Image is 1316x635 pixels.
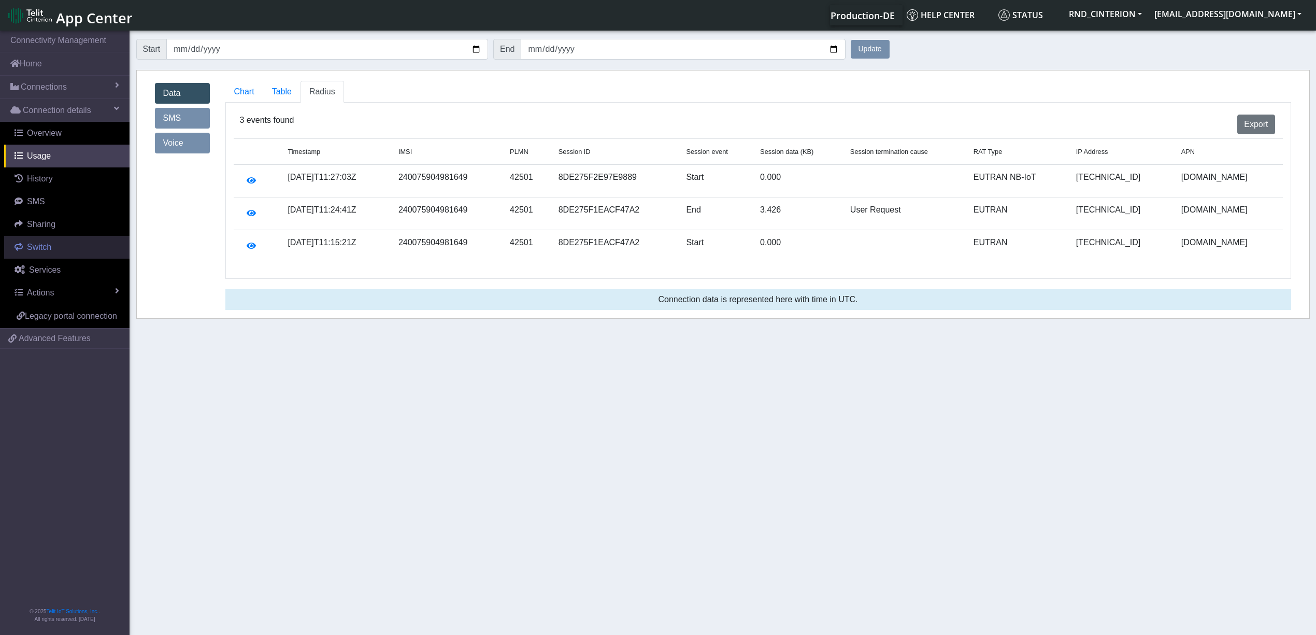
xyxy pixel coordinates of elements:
[1175,197,1283,230] td: [DOMAIN_NAME]
[680,230,754,263] td: Start
[1076,148,1108,156] span: IP Address
[907,9,918,21] img: knowledge.svg
[967,230,1070,263] td: EUTRAN
[967,164,1070,197] td: EUTRAN NB-IoT
[27,197,45,206] span: SMS
[552,230,680,263] td: 8DE275F1EACF47A2
[281,197,392,230] td: [DATE]T11:24:41Z
[225,289,1291,310] div: Connection data is represented here with time in UTC.
[850,148,928,156] span: Session termination cause
[56,8,133,27] span: App Center
[1148,5,1308,23] button: [EMAIL_ADDRESS][DOMAIN_NAME]
[1175,230,1283,263] td: [DOMAIN_NAME]
[4,213,130,236] a: Sharing
[851,40,890,59] button: Update
[281,164,392,197] td: [DATE]T11:27:03Z
[25,312,117,320] span: Legacy portal connection
[4,122,130,145] a: Overview
[281,230,392,263] td: [DATE]T11:15:21Z
[4,236,130,259] a: Switch
[27,220,55,229] span: Sharing
[754,197,844,230] td: 3.426
[559,148,591,156] span: Session ID
[29,265,61,274] span: Services
[1237,115,1275,134] button: Export
[1175,164,1283,197] td: [DOMAIN_NAME]
[225,81,1291,103] ul: Tabs
[844,197,967,230] td: User Request
[1063,5,1148,23] button: RND_CINTERION
[994,5,1063,25] a: Status
[234,87,254,96] span: Chart
[4,190,130,213] a: SMS
[760,148,813,156] span: Session data (KB)
[4,145,130,167] a: Usage
[830,5,894,25] a: Your current platform instance
[1181,148,1195,156] span: APN
[754,164,844,197] td: 0.000
[998,9,1010,21] img: status.svg
[4,259,130,281] a: Services
[47,609,98,614] a: Telit IoT Solutions, Inc.
[398,148,412,156] span: IMSI
[504,197,552,230] td: 42501
[27,288,54,297] span: Actions
[1070,197,1175,230] td: [TECHNICAL_ID]
[27,174,53,183] span: History
[155,133,210,153] a: Voice
[392,164,504,197] td: 240075904981649
[27,129,62,137] span: Overview
[903,5,994,25] a: Help center
[686,148,727,156] span: Session event
[8,7,52,24] img: logo-telit-cinterion-gw-new.png
[552,197,680,230] td: 8DE275F1EACF47A2
[998,9,1043,21] span: Status
[967,197,1070,230] td: EUTRAN
[493,39,521,60] span: End
[754,230,844,263] td: 0.000
[510,148,528,156] span: PLMN
[8,4,131,26] a: App Center
[21,81,67,93] span: Connections
[27,151,51,160] span: Usage
[392,197,504,230] td: 240075904981649
[4,281,130,304] a: Actions
[552,164,680,197] td: 8DE275F2E97E9889
[831,9,895,22] span: Production-DE
[272,87,292,96] span: Table
[136,39,167,60] span: Start
[27,243,51,251] span: Switch
[309,87,335,96] span: Radius
[907,9,975,21] span: Help center
[19,332,91,345] span: Advanced Features
[1070,230,1175,263] td: [TECHNICAL_ID]
[155,108,210,129] a: SMS
[1070,164,1175,197] td: [TECHNICAL_ID]
[288,148,320,156] span: Timestamp
[4,167,130,190] a: History
[23,104,91,117] span: Connection details
[504,230,552,263] td: 42501
[680,164,754,197] td: Start
[240,114,294,126] span: 3 events found
[392,230,504,263] td: 240075904981649
[155,83,210,104] a: Data
[680,197,754,230] td: End
[504,164,552,197] td: 42501
[974,148,1002,156] span: RAT Type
